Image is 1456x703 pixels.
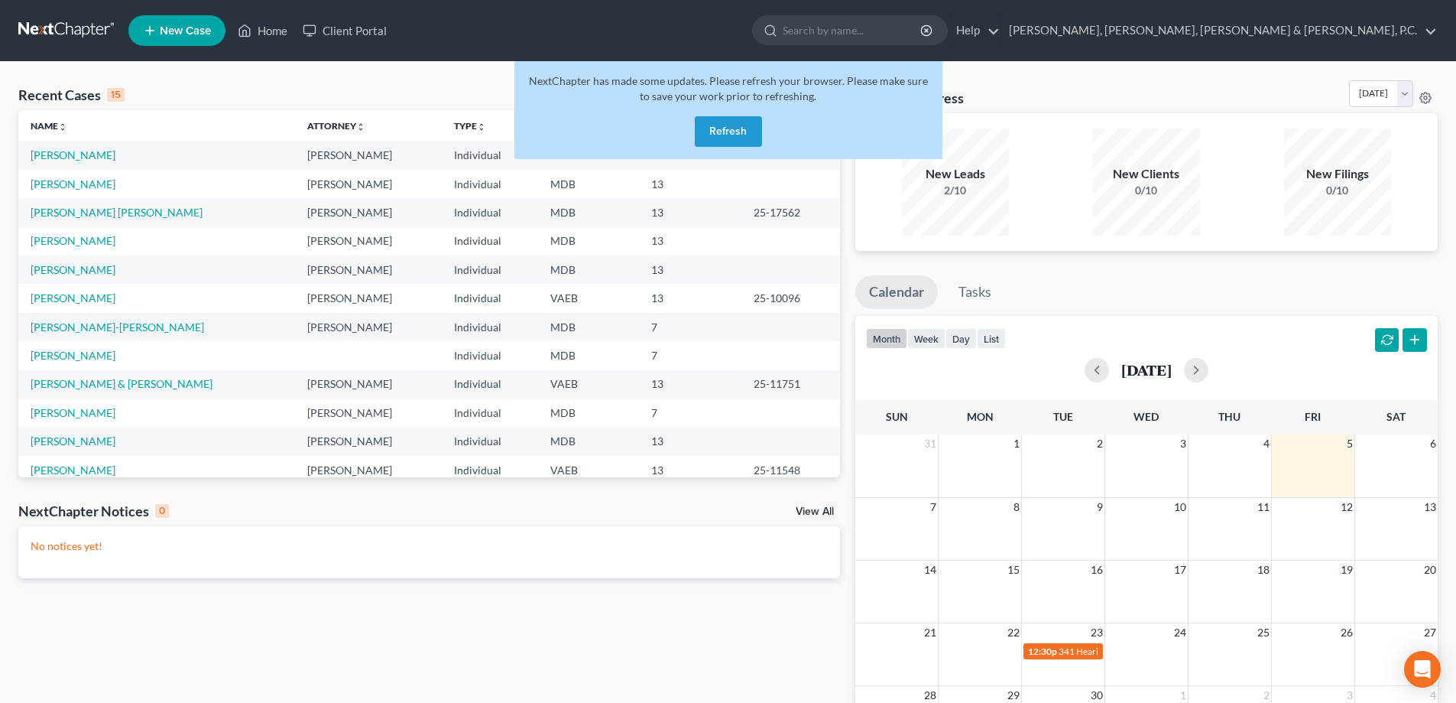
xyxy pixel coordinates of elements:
a: [PERSON_NAME] [31,406,115,419]
td: [PERSON_NAME] [295,399,442,427]
td: 7 [639,341,741,369]
td: 13 [639,284,741,312]
span: 5 [1345,434,1354,453]
span: 31 [923,434,938,453]
a: Attorneyunfold_more [307,120,365,132]
td: 13 [639,227,741,255]
span: 11 [1256,498,1271,516]
span: 6 [1428,434,1438,453]
td: Individual [442,370,538,399]
span: 4 [1262,434,1271,453]
td: 7 [639,399,741,427]
a: Home [230,17,295,44]
span: New Case [160,25,211,37]
td: [PERSON_NAME] [295,284,442,312]
div: 15 [107,88,125,102]
a: Nameunfold_more [31,120,67,132]
span: 10 [1172,498,1188,516]
div: 0/10 [1284,183,1391,198]
span: Wed [1133,410,1159,423]
span: 16 [1089,561,1104,579]
td: 13 [639,198,741,226]
span: 18 [1256,561,1271,579]
span: 23 [1089,623,1104,642]
td: VAEB [538,284,639,312]
a: [PERSON_NAME] [31,464,115,477]
button: month [866,328,907,349]
span: 22 [1006,623,1021,642]
td: Individual [442,170,538,198]
td: Individual [442,141,538,169]
span: Tue [1053,410,1073,423]
span: 1 [1012,434,1021,453]
div: NextChapter Notices [18,502,169,520]
a: [PERSON_NAME] & [PERSON_NAME] [31,377,212,390]
td: 7 [639,313,741,341]
a: [PERSON_NAME] [31,291,115,304]
td: 13 [639,255,741,284]
span: 24 [1172,623,1188,642]
td: [PERSON_NAME] [295,255,442,284]
i: unfold_more [356,122,365,132]
a: Tasks [945,275,1005,309]
span: 21 [923,623,938,642]
td: [PERSON_NAME] [295,313,442,341]
a: [PERSON_NAME] [31,434,115,448]
a: Typeunfold_more [454,120,486,132]
a: [PERSON_NAME] [31,234,115,247]
div: New Leads [902,165,1009,183]
td: [PERSON_NAME] [295,370,442,399]
span: 27 [1422,623,1438,642]
button: day [945,328,977,349]
span: 7 [929,498,938,516]
span: 12 [1339,498,1354,516]
td: MDB [538,341,639,369]
span: Fri [1305,410,1321,423]
button: Refresh [695,116,762,147]
td: 25-17562 [741,198,840,226]
span: 341 Hearing for [PERSON_NAME] & [PERSON_NAME] [1059,646,1276,657]
a: View All [796,506,834,517]
a: Help [949,17,1000,44]
span: 8 [1012,498,1021,516]
span: 20 [1422,561,1438,579]
i: unfold_more [58,122,67,132]
button: list [977,328,1006,349]
td: MDB [538,170,639,198]
td: [PERSON_NAME] [295,170,442,198]
span: NextChapter has made some updates. Please refresh your browser. Please make sure to save your wor... [529,74,928,103]
td: [PERSON_NAME] [295,428,442,456]
span: 19 [1339,561,1354,579]
span: 14 [923,561,938,579]
td: VAEB [538,456,639,484]
a: [PERSON_NAME], [PERSON_NAME], [PERSON_NAME] & [PERSON_NAME], P.C. [1001,17,1437,44]
i: unfold_more [477,122,486,132]
div: 2/10 [902,183,1009,198]
td: MDB [538,399,639,427]
td: Individual [442,428,538,456]
td: Individual [442,399,538,427]
td: Individual [442,227,538,255]
span: Mon [967,410,994,423]
td: [PERSON_NAME] [295,141,442,169]
span: 15 [1006,561,1021,579]
span: Thu [1218,410,1240,423]
p: No notices yet! [31,539,828,554]
td: [PERSON_NAME] [295,227,442,255]
a: [PERSON_NAME] [31,148,115,161]
a: [PERSON_NAME] [PERSON_NAME] [31,206,203,219]
td: Individual [442,341,538,369]
span: 26 [1339,623,1354,642]
td: 13 [639,370,741,399]
a: Client Portal [295,17,394,44]
a: [PERSON_NAME] [31,349,115,362]
td: Individual [442,255,538,284]
div: 0 [155,504,169,518]
span: 17 [1172,561,1188,579]
td: 25-11751 [741,370,840,399]
td: MDB [538,313,639,341]
td: MDB [538,428,639,456]
td: 13 [639,170,741,198]
span: 25 [1256,623,1271,642]
div: New Clients [1093,165,1200,183]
